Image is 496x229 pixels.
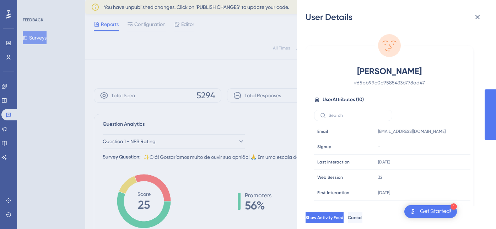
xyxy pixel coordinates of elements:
button: Cancel [348,212,362,223]
time: [DATE] [378,160,390,165]
time: [DATE] [378,190,390,195]
span: Email [317,129,328,134]
span: # 65bb99e0c9585433b778ad47 [327,78,452,87]
span: Language [317,205,338,211]
span: User Attributes ( 10 ) [323,95,364,104]
iframe: UserGuiding AI Assistant Launcher [466,201,487,222]
span: Last Interaction [317,159,350,165]
span: pt-BR [378,205,390,211]
div: 1 [451,203,457,210]
span: First Interaction [317,190,349,196]
button: Show Activity Feed [306,212,344,223]
img: launcher-image-alternative-text [409,207,417,216]
span: Web Session [317,175,343,180]
span: Show Activity Feed [306,215,344,220]
span: [EMAIL_ADDRESS][DOMAIN_NAME] [378,129,446,134]
div: Open Get Started! checklist, remaining modules: 1 [404,205,457,218]
span: 32 [378,175,382,180]
span: Signup [317,144,331,150]
span: - [378,144,380,150]
div: User Details [306,11,487,23]
span: Cancel [348,215,362,220]
input: Search [329,113,386,118]
span: [PERSON_NAME] [327,66,452,77]
div: Get Started! [420,208,451,215]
